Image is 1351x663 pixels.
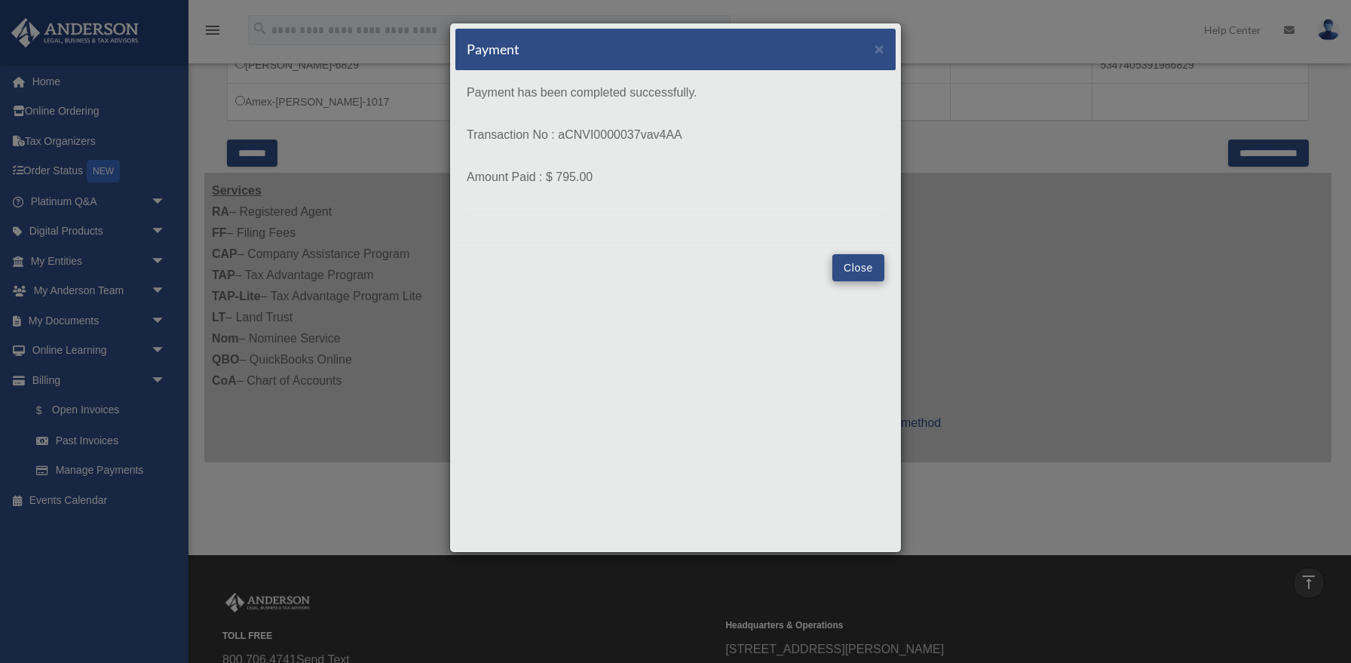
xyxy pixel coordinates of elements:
button: Close [875,41,884,57]
button: Close [832,254,884,281]
h5: Payment [467,40,519,59]
span: × [875,40,884,57]
p: Payment has been completed successfully. [467,82,884,103]
p: Amount Paid : $ 795.00 [467,167,884,188]
p: Transaction No : aCNVI0000037vav4AA [467,124,884,146]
